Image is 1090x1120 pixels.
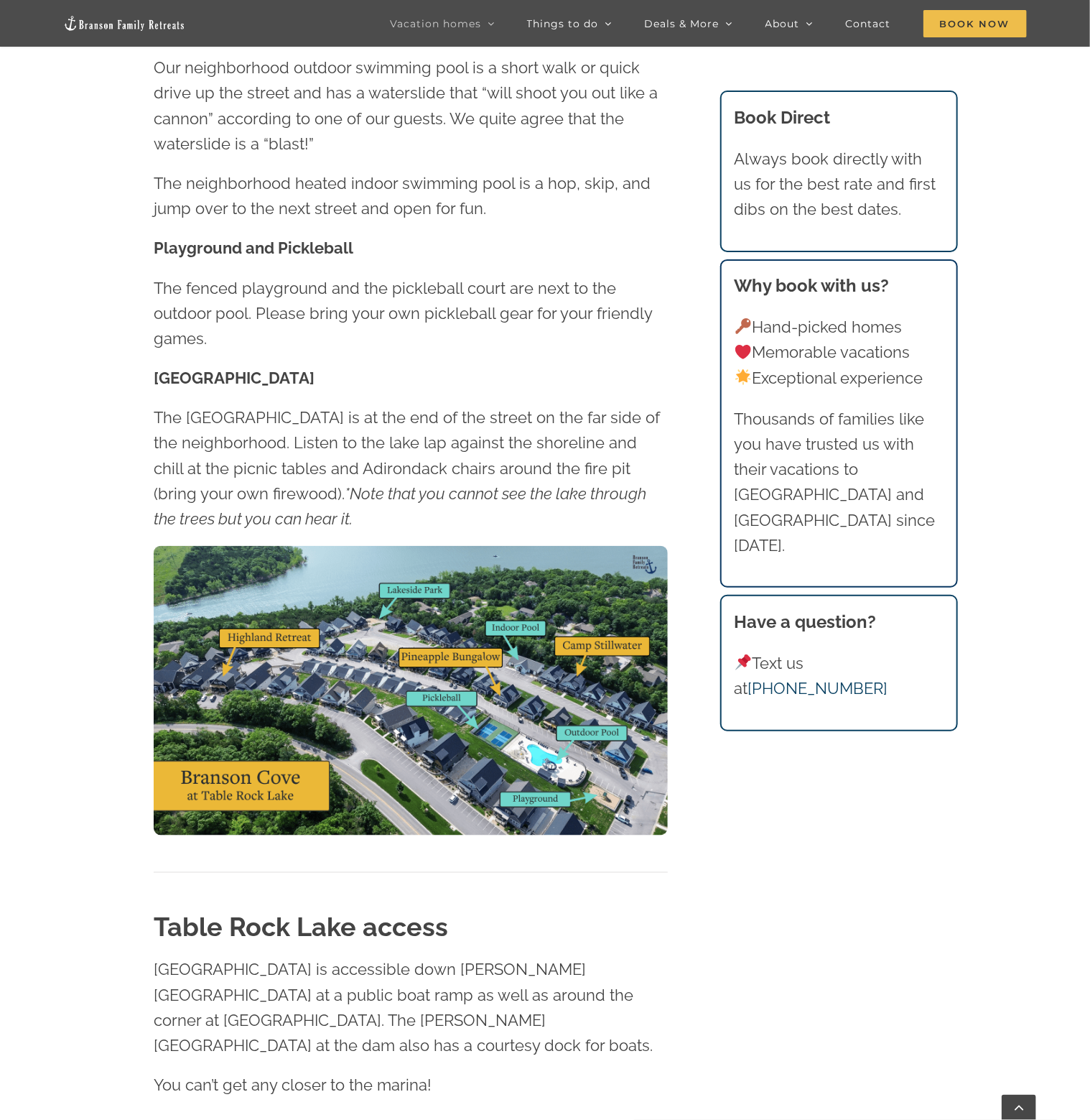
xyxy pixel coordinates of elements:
img: 📌 [735,654,751,670]
b: Book Direct [735,107,831,128]
img: ❤️ [735,344,751,360]
p: The neighborhood heated indoor swimming pool is a hop, skip, and jump over to the next street and... [154,171,668,221]
img: Branson Cove on Table Rock Lake Branson Family Retreats [154,546,668,836]
p: [GEOGRAPHIC_DATA] is accessible down [PERSON_NAME][GEOGRAPHIC_DATA] at a public boat ramp as well... [154,958,668,1059]
strong: [GEOGRAPHIC_DATA] [154,369,315,387]
p: Our neighborhood outdoor swimming pool is a short walk or quick drive up the street and has a wat... [154,55,668,157]
p: Text us at [735,651,944,701]
p: You can’t get any closer to the marina! [154,1073,668,1098]
span: Contact [846,19,891,29]
span: Things to do [527,19,599,29]
img: 🔑 [735,318,751,334]
span: Book Now [923,10,1027,37]
strong: Have a question? [735,611,877,632]
strong: Playground and Pickleball [154,239,353,257]
p: Thousands of families like you have trusted us with their vacations to [GEOGRAPHIC_DATA] and [GEO... [735,407,944,558]
span: Vacation homes [390,19,481,29]
strong: Table Rock Lake access [154,912,448,943]
img: Branson Family Retreats Logo [63,15,185,32]
p: The [GEOGRAPHIC_DATA] is at the end of the street on the far side of the neighborhood. Listen to ... [154,405,668,532]
a: [PHONE_NUMBER] [748,679,888,698]
p: The fenced playground and the pickleball court are next to the outdoor pool. Please bring your ow... [154,276,668,352]
span: Deals & More [645,19,719,29]
p: Hand-picked homes Memorable vacations Exceptional experience [735,315,944,391]
em: *Note that you cannot see the lake through the trees but you can hear it. [154,484,646,528]
img: 🌟 [735,369,751,385]
p: Always book directly with us for the best rate and first dibs on the best dates. [735,147,944,223]
h3: Why book with us? [735,273,944,299]
span: About [765,19,800,29]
